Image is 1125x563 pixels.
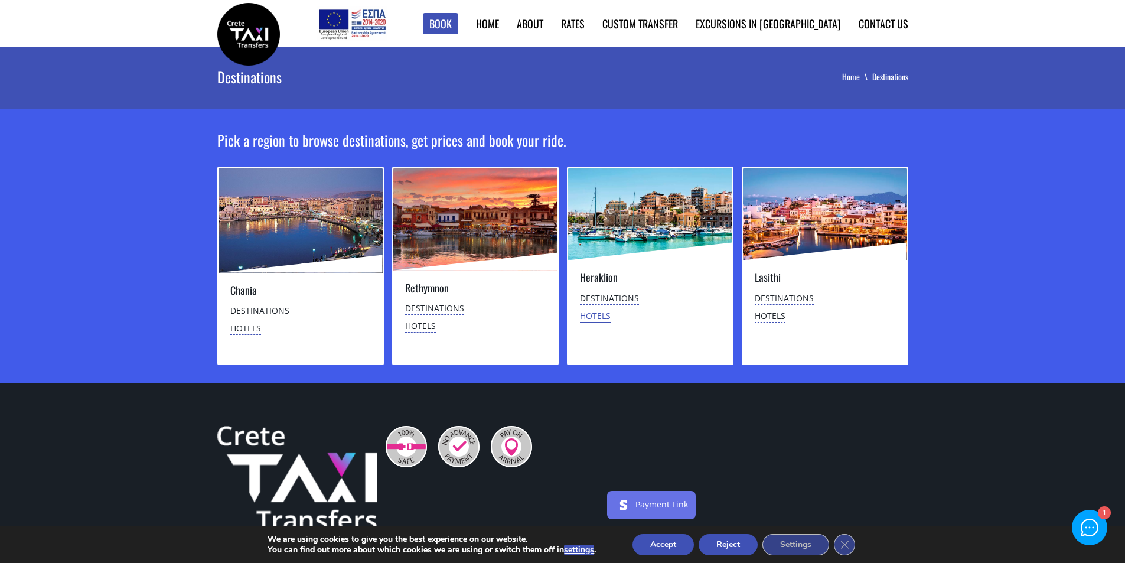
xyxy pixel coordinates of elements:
[762,534,829,555] button: Settings
[405,320,436,333] a: Hotels
[580,292,639,305] a: Destinations
[561,16,585,31] a: Rates
[1097,507,1110,520] div: 1
[217,130,908,167] h2: Pick a region to browse destinations, get prices and book your ride.
[230,305,289,317] a: Destinations
[230,323,261,335] a: Hotels
[423,13,458,35] a: Book
[614,496,633,515] img: stripe
[386,426,427,467] img: 100% Safe
[405,280,449,295] a: Rethymnon
[743,168,907,261] img: Lasithi
[438,426,480,467] img: No Advance Payment
[602,16,678,31] a: Custom Transfer
[635,498,688,509] a: Payment Link
[872,71,908,83] li: Destinations
[217,27,280,39] a: Crete Taxi Transfers | Top Destinations in Crete | Crete Taxi Transfers
[405,302,464,315] a: Destinations
[564,545,594,555] button: settings
[859,16,908,31] a: Contact us
[268,545,596,555] p: You can find out more about which cookies we are using or switch them off in .
[755,310,785,323] a: Hotels
[568,168,732,261] img: Heraklion
[217,47,558,106] h1: Destinations
[842,70,872,83] a: Home
[517,16,543,31] a: About
[580,310,611,323] a: Hotels
[230,282,257,298] a: Chania
[580,269,618,285] a: Heraklion
[491,426,532,467] img: Pay On Arrival
[219,168,383,273] img: Chania
[755,269,781,285] a: Lasithi
[476,16,499,31] a: Home
[268,534,596,545] p: We are using cookies to give you the best experience on our website.
[834,534,855,555] button: Close GDPR Cookie Banner
[699,534,758,555] button: Reject
[696,16,841,31] a: Excursions in [GEOGRAPHIC_DATA]
[755,292,814,305] a: Destinations
[317,6,387,41] img: e-bannersEUERDF180X90.jpg
[393,168,557,271] img: Rethymnon
[217,3,280,66] img: Crete Taxi Transfers | Top Destinations in Crete | Crete Taxi Transfers
[217,426,377,531] img: Crete Taxi Transfers
[632,534,694,555] button: Accept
